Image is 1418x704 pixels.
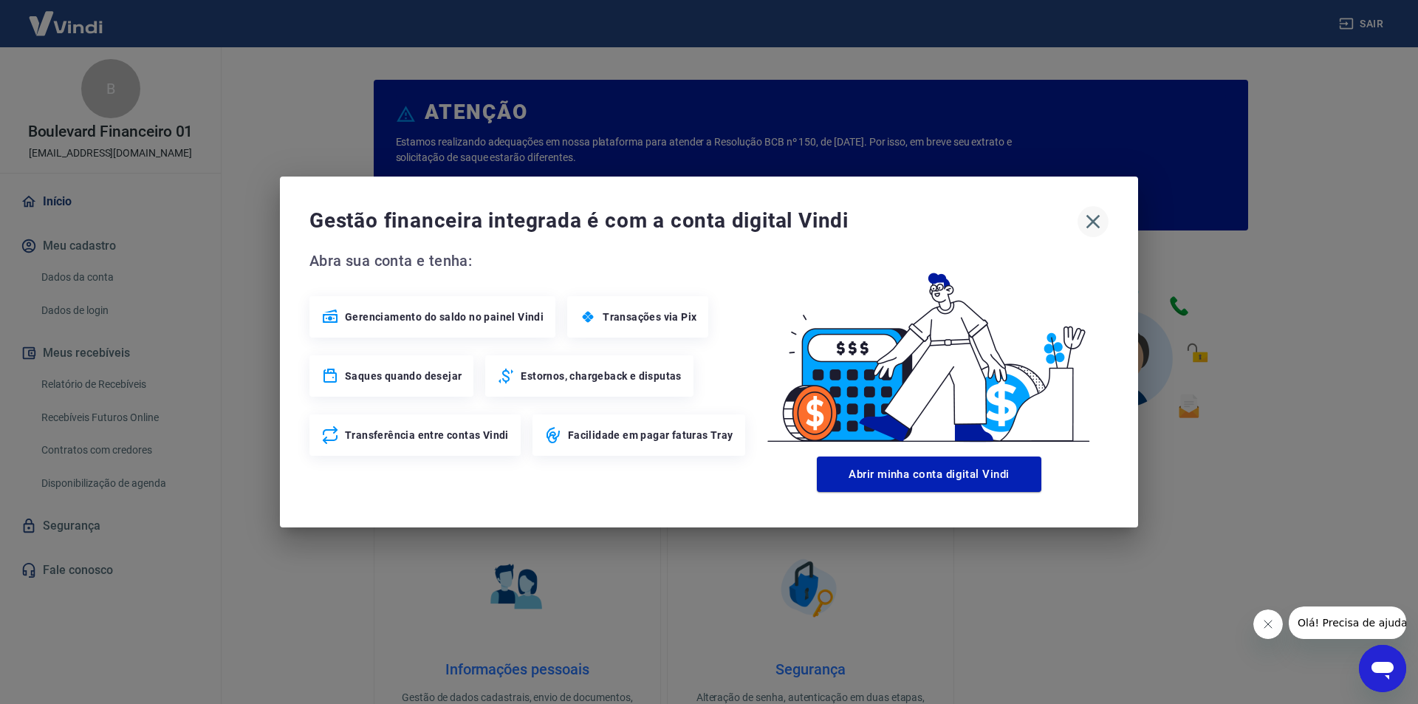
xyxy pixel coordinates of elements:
iframe: Botão para abrir a janela de mensagens [1359,645,1406,692]
iframe: Mensagem da empresa [1289,606,1406,639]
button: Abrir minha conta digital Vindi [817,457,1041,492]
span: Estornos, chargeback e disputas [521,369,681,383]
span: Gerenciamento do saldo no painel Vindi [345,310,544,324]
span: Abra sua conta e tenha: [309,249,750,273]
span: Saques quando desejar [345,369,462,383]
span: Transações via Pix [603,310,696,324]
span: Transferência entre contas Vindi [345,428,509,442]
span: Gestão financeira integrada é com a conta digital Vindi [309,206,1078,236]
img: Good Billing [750,249,1109,451]
iframe: Fechar mensagem [1253,609,1283,639]
span: Olá! Precisa de ajuda? [9,10,124,22]
span: Facilidade em pagar faturas Tray [568,428,733,442]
